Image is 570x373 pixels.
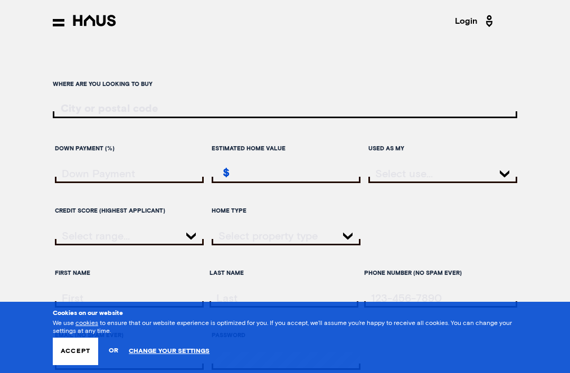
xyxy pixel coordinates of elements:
[53,310,517,317] h3: Cookies on our website
[364,264,517,282] label: Phone Number (no spam ever)
[53,103,517,114] input: ratesLocationInput
[58,168,204,179] input: downPayment
[53,338,98,365] button: Accept
[55,139,204,158] label: Down Payment (%)
[455,13,496,30] a: Login
[368,139,517,158] label: Used as my
[214,168,360,179] input: estimatedHomeValue
[210,264,358,282] label: Last Name
[53,320,512,334] span: We use to ensure that our website experience is optimized for you. If you accept, we’ll assume yo...
[367,293,517,304] input: tel
[53,75,517,93] label: Where are you looking to buy
[58,293,204,304] input: firstName
[109,342,118,360] span: or
[214,165,230,183] div: $
[212,293,358,304] input: lastName
[55,202,204,220] label: Credit score (highest applicant)
[212,139,360,158] label: Estimated home value
[55,264,204,282] label: First Name
[212,202,360,220] label: Home Type
[75,320,98,327] a: cookies
[129,348,210,355] a: Change your settings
